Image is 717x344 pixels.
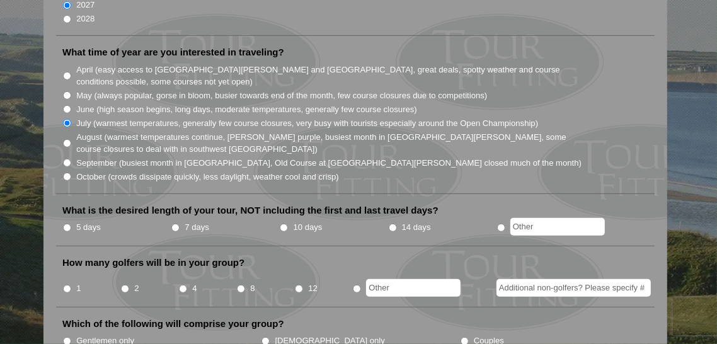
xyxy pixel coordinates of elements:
[76,103,417,116] label: June (high season begins, long days, moderate temperatures, generally few course closures)
[76,171,339,183] label: October (crowds dissipate quickly, less daylight, weather cool and crisp)
[62,318,284,330] label: Which of the following will comprise your group?
[185,221,209,234] label: 7 days
[294,221,323,234] label: 10 days
[402,221,431,234] label: 14 days
[250,282,255,295] label: 8
[62,46,284,59] label: What time of year are you interested in traveling?
[76,13,95,25] label: 2028
[76,117,538,130] label: July (warmest temperatures, generally few course closures, very busy with tourists especially aro...
[134,282,139,295] label: 2
[62,204,439,217] label: What is the desired length of your tour, NOT including the first and last travel days?
[76,157,582,169] label: September (busiest month in [GEOGRAPHIC_DATA], Old Course at [GEOGRAPHIC_DATA][PERSON_NAME] close...
[76,282,81,295] label: 1
[496,279,651,297] input: Additional non-golfers? Please specify #
[192,282,197,295] label: 4
[76,89,487,102] label: May (always popular, gorse in bloom, busier towards end of the month, few course closures due to ...
[366,279,461,297] input: Other
[308,282,318,295] label: 12
[76,131,583,156] label: August (warmest temperatures continue, [PERSON_NAME] purple, busiest month in [GEOGRAPHIC_DATA][P...
[62,256,244,269] label: How many golfers will be in your group?
[510,218,605,236] input: Other
[76,64,583,88] label: April (easy access to [GEOGRAPHIC_DATA][PERSON_NAME] and [GEOGRAPHIC_DATA], great deals, spotty w...
[76,221,101,234] label: 5 days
